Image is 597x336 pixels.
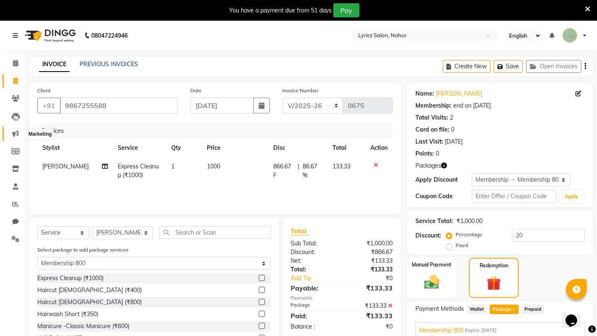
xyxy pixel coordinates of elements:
[42,163,89,170] span: [PERSON_NAME]
[436,89,482,98] a: [PERSON_NAME]
[26,129,54,139] div: Marketing
[166,139,202,157] th: Qty
[342,283,399,293] div: ₹133.33
[415,217,453,226] div: Service Total:
[229,6,332,15] div: You have a payment due from 51 days
[37,274,104,283] div: Express Cleanup (₹1000)
[465,327,497,334] span: Expiry: [DATE]
[21,24,78,47] img: logo
[415,161,441,170] span: Packages
[37,298,142,307] div: Haircut [DEMOGRAPHIC_DATA] (₹800)
[284,248,342,257] div: Discount:
[445,137,463,146] div: [DATE]
[562,303,589,328] iframe: chat widget
[342,265,399,274] div: ₹133.33
[190,87,201,94] label: Date
[453,101,491,110] div: end on [DATE]
[332,163,350,170] span: 133.33
[451,125,454,134] div: 0
[419,326,464,335] span: Membership 800
[342,322,399,331] div: ₹0
[207,163,220,170] span: 1000
[333,3,359,17] button: Pay
[342,257,399,265] div: ₹133.33
[291,295,393,302] div: Payments
[450,113,453,122] div: 2
[60,98,178,113] input: Search by Name/Mobile/Email/Code
[284,239,342,248] div: Sub Total:
[563,28,577,43] img: null
[415,101,451,110] div: Membership:
[443,60,490,73] button: Create New
[351,274,399,283] div: ₹0
[482,274,506,292] img: _gift.svg
[467,305,487,314] span: Wallet
[472,190,556,203] input: Enter Offer / Coupon Code
[526,60,581,73] button: Open Invoices
[284,283,342,293] div: Payable:
[560,190,583,203] button: Apply
[298,162,299,180] span: |
[37,310,98,319] div: Hairwash Short (₹350)
[113,139,166,157] th: Service
[284,322,342,331] div: Balance :
[91,24,128,47] b: 08047224946
[80,60,138,68] a: PREVIOUS INVOICES
[284,257,342,265] div: Net:
[342,302,399,310] div: ₹133.33
[415,192,472,201] div: Coupon Code
[171,163,175,170] span: 1
[284,311,342,321] div: Paid:
[342,248,399,257] div: ₹866.67
[284,274,351,283] a: Add Tip
[490,305,518,314] span: Package
[342,311,399,321] div: ₹133.33
[328,139,365,157] th: Total
[303,162,322,180] span: 86.67 %
[456,217,483,226] div: ₹1,000.00
[37,286,142,295] div: Haircut [DEMOGRAPHIC_DATA] (₹400)
[159,226,271,239] input: Search or Scan
[480,262,508,269] label: Redemption
[415,125,449,134] div: Card on file:
[522,305,544,314] span: Prepaid
[39,57,70,72] a: INVOICE
[412,261,451,269] label: Manual Payment
[342,239,399,248] div: ₹1,000.00
[415,89,434,98] div: Name:
[365,139,393,157] th: Action
[420,274,444,291] img: _cash.svg
[37,98,61,113] button: +91
[37,87,51,94] label: Client
[202,139,269,157] th: Price
[38,123,399,139] div: Services
[415,175,472,184] div: Apply Discount
[415,149,434,158] div: Points:
[268,139,327,157] th: Disc
[415,231,441,240] div: Discount:
[284,302,342,310] div: Package
[436,149,439,158] div: 0
[456,231,482,238] label: Percentage
[415,305,464,313] span: Payment Methods
[415,113,448,122] div: Total Visits:
[415,137,443,146] div: Last Visit:
[511,307,516,312] span: 1
[291,227,310,235] span: Total
[494,60,523,73] button: Save
[273,162,294,180] span: 866.67 F
[456,242,468,249] label: Fixed
[37,322,129,331] div: Manicure -Classic Manicure (₹600)
[284,265,342,274] div: Total:
[282,87,318,94] label: Invoice Number
[118,163,159,179] span: Express Cleanup (₹1000)
[37,139,113,157] th: Stylist
[37,246,129,254] label: Select package to add package services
